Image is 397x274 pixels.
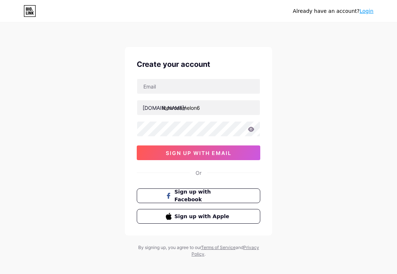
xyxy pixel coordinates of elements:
[137,145,260,160] button: sign up with email
[137,79,260,94] input: Email
[201,245,236,250] a: Terms of Service
[136,244,261,257] div: By signing up, you agree to our and .
[137,59,260,70] div: Create your account
[137,209,260,224] button: Sign up with Apple
[360,8,373,14] a: Login
[137,100,260,115] input: username
[166,150,232,156] span: sign up with email
[175,213,232,220] span: Sign up with Apple
[175,188,232,203] span: Sign up with Facebook
[143,104,186,112] div: [DOMAIN_NAME]/
[293,7,373,15] div: Already have an account?
[137,188,260,203] button: Sign up with Facebook
[196,169,201,177] div: Or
